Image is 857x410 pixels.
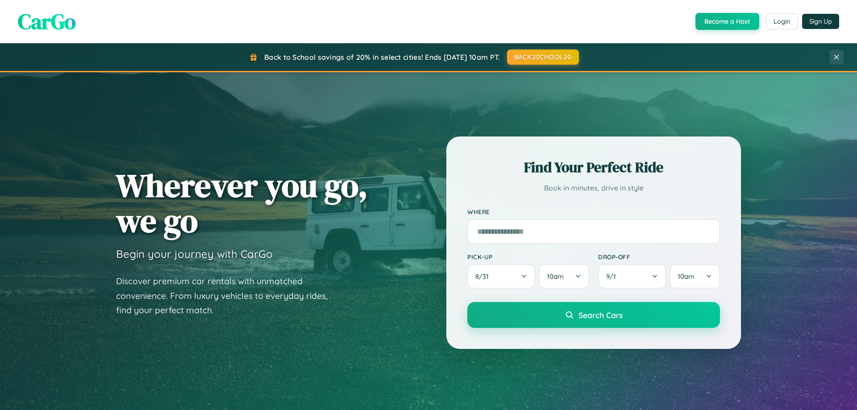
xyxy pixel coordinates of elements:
button: Login [766,13,798,29]
label: Pick-up [467,253,589,261]
span: Search Cars [578,310,623,320]
button: Become a Host [695,13,759,30]
span: 9 / 1 [606,272,620,281]
span: 10am [678,272,695,281]
button: BACK2SCHOOL20 [507,50,579,65]
button: 10am [539,264,589,289]
h3: Begin your journey with CarGo [116,247,273,261]
h2: Find Your Perfect Ride [467,157,720,177]
label: Where [467,208,720,215]
span: CarGo [18,7,76,36]
button: Search Cars [467,302,720,328]
span: Back to School savings of 20% in select cities! Ends [DATE] 10am PT. [264,53,500,62]
span: 10am [547,272,564,281]
p: Book in minutes, drive in style [467,182,720,195]
button: Sign Up [802,14,839,29]
p: Discover premium car rentals with unmatched convenience. From luxury vehicles to everyday rides, ... [116,274,339,318]
h1: Wherever you go, we go [116,168,368,238]
button: 10am [670,264,720,289]
button: 8/31 [467,264,535,289]
button: 9/1 [598,264,666,289]
label: Drop-off [598,253,720,261]
span: 8 / 31 [475,272,493,281]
